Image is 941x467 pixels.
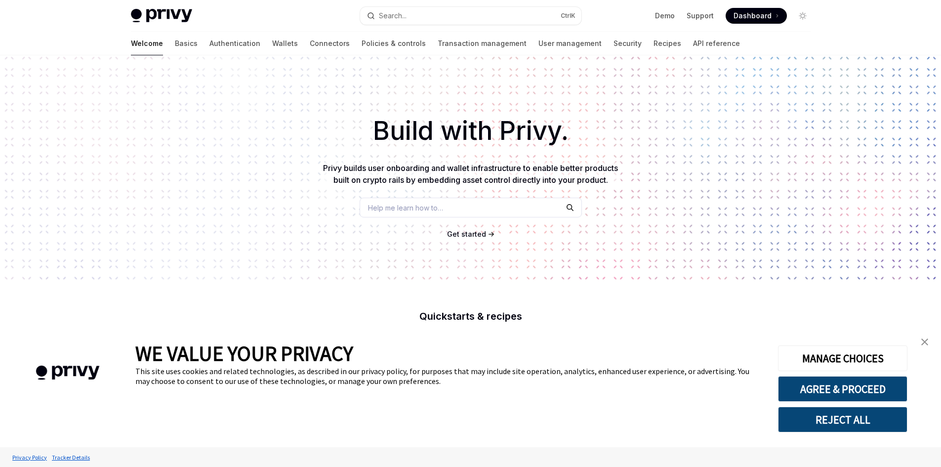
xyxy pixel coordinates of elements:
span: Dashboard [734,11,772,21]
a: Basics [175,32,198,55]
a: Policies & controls [362,32,426,55]
img: light logo [131,9,192,23]
span: Get started [447,230,486,238]
a: Authentication [209,32,260,55]
div: Search... [379,10,407,22]
a: Connectors [310,32,350,55]
a: Wallets [272,32,298,55]
span: Ctrl K [561,12,575,20]
button: Toggle dark mode [795,8,811,24]
a: Privacy Policy [10,449,49,466]
span: Privy builds user onboarding and wallet infrastructure to enable better products built on crypto ... [323,163,618,185]
button: REJECT ALL [778,407,907,432]
img: company logo [15,351,121,394]
a: API reference [693,32,740,55]
div: This site uses cookies and related technologies, as described in our privacy policy, for purposes... [135,366,763,386]
a: User management [538,32,602,55]
a: Support [687,11,714,21]
a: close banner [915,332,935,352]
a: Get started [447,229,486,239]
a: Recipes [654,32,681,55]
button: AGREE & PROCEED [778,376,907,402]
button: MANAGE CHOICES [778,345,907,371]
h1: Build with Privy. [16,112,925,150]
h2: Quickstarts & recipes [297,311,645,321]
button: Search...CtrlK [360,7,581,25]
a: Tracker Details [49,449,92,466]
a: Security [614,32,642,55]
a: Demo [655,11,675,21]
span: Help me learn how to… [368,203,443,213]
span: WE VALUE YOUR PRIVACY [135,340,353,366]
a: Welcome [131,32,163,55]
a: Dashboard [726,8,787,24]
img: close banner [921,339,928,345]
a: Transaction management [438,32,527,55]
